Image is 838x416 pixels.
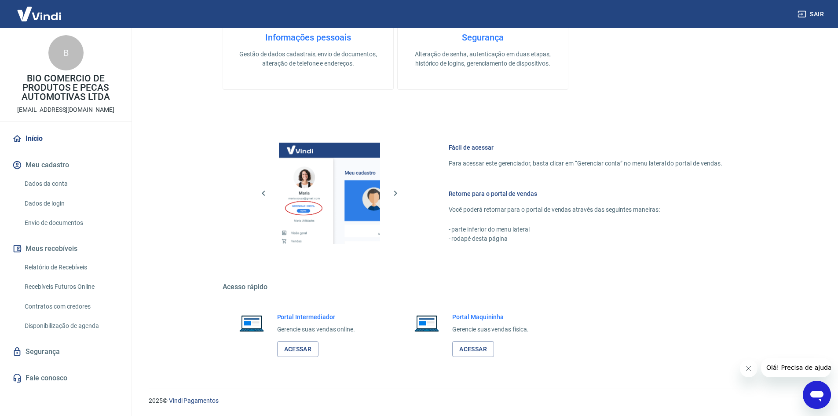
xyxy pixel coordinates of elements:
a: Segurança [11,342,121,361]
a: Acessar [277,341,319,357]
a: Recebíveis Futuros Online [21,278,121,296]
p: [EMAIL_ADDRESS][DOMAIN_NAME] [17,105,114,114]
h4: Segurança [412,32,554,43]
img: Imagem da dashboard mostrando o botão de gerenciar conta na sidebar no lado esquerdo [279,143,380,244]
a: Contratos com credores [21,298,121,316]
h4: Informações pessoais [237,32,379,43]
h6: Retorne para o portal de vendas [449,189,722,198]
p: Você poderá retornar para o portal de vendas através das seguintes maneiras: [449,205,722,214]
iframe: Mensagem da empresa [761,358,831,377]
a: Relatório de Recebíveis [21,258,121,276]
p: - parte inferior do menu lateral [449,225,722,234]
img: Imagem de um notebook aberto [408,313,445,334]
a: Acessar [452,341,494,357]
button: Meu cadastro [11,155,121,175]
a: Fale conosco [11,368,121,388]
p: Alteração de senha, autenticação em duas etapas, histórico de logins, gerenciamento de dispositivos. [412,50,554,68]
h5: Acesso rápido [223,283,743,291]
button: Sair [796,6,827,22]
p: 2025 © [149,396,817,405]
a: Início [11,129,121,148]
p: Gerencie suas vendas física. [452,325,529,334]
h6: Fácil de acessar [449,143,722,152]
img: Imagem de um notebook aberto [233,313,270,334]
p: Para acessar este gerenciador, basta clicar em “Gerenciar conta” no menu lateral do portal de ven... [449,159,722,168]
p: - rodapé desta página [449,234,722,243]
h6: Portal Intermediador [277,313,355,321]
a: Envio de documentos [21,214,121,232]
a: Dados da conta [21,175,121,193]
a: Vindi Pagamentos [169,397,219,404]
p: Gerencie suas vendas online. [277,325,355,334]
div: B [48,35,84,70]
iframe: Botão para abrir a janela de mensagens [803,381,831,409]
h6: Portal Maquininha [452,313,529,321]
img: Vindi [11,0,68,27]
button: Meus recebíveis [11,239,121,258]
p: BIO COMERCIO DE PRODUTOS E PECAS AUTOMOTIVAS LTDA [7,74,124,102]
a: Disponibilização de agenda [21,317,121,335]
span: Olá! Precisa de ajuda? [5,6,74,13]
iframe: Fechar mensagem [740,360,757,377]
a: Dados de login [21,195,121,213]
p: Gestão de dados cadastrais, envio de documentos, alteração de telefone e endereços. [237,50,379,68]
